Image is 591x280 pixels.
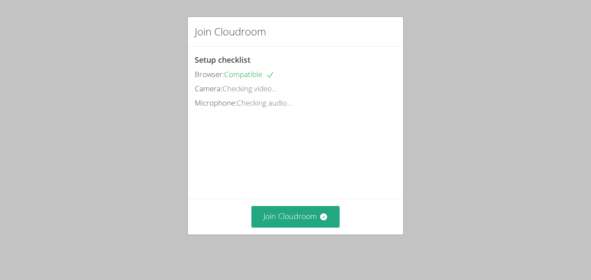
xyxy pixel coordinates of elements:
[251,206,340,227] button: Join Cloudroom
[195,69,224,79] span: Browser:
[224,69,274,79] span: Compatible
[237,98,292,108] span: Checking audio...
[222,84,277,93] span: Checking video...
[195,98,237,108] span: Microphone:
[195,55,251,65] span: Setup checklist
[195,84,222,93] span: Camera:
[195,24,266,39] h2: Join Cloudroom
